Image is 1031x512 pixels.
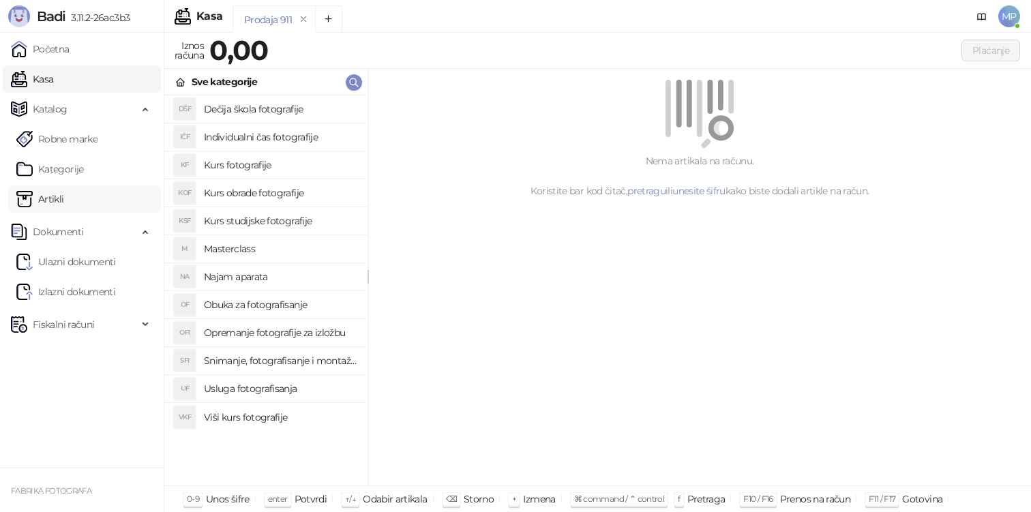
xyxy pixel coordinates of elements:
h4: Obuka za fotografisanje [204,294,357,316]
a: unesite šifru [672,185,726,197]
span: f [678,494,680,504]
div: Nema artikala na računu. Koristite bar kod čitač, ili kako biste dodali artikle na račun. [385,153,1015,198]
div: OF [174,294,196,316]
span: Dokumenti [33,218,83,245]
h4: Najam aparata [204,266,357,288]
a: Kategorije [16,155,84,183]
span: 3.11.2-26ac3b3 [65,12,130,24]
a: pretragu [627,185,666,197]
span: 0-9 [187,494,199,504]
div: KF [174,154,196,176]
span: ↑/↓ [345,494,356,504]
div: NA [174,266,196,288]
span: ⌘ command / ⌃ control [574,494,665,504]
div: IČF [174,126,196,148]
span: + [512,494,516,504]
div: Sve kategorije [192,74,257,89]
div: Odabir artikala [363,490,427,508]
span: F11 / F17 [869,494,895,504]
h4: Kurs studijske fotografije [204,210,357,232]
button: remove [295,14,312,25]
h4: Viši kurs fotografije [204,406,357,428]
div: Iznos računa [172,37,207,64]
div: Prodaja 911 [244,12,292,27]
a: Dokumentacija [971,5,993,27]
div: Potvrdi [295,490,327,508]
span: MP [998,5,1020,27]
button: Add tab [315,5,342,33]
div: KOF [174,182,196,204]
div: grid [164,95,368,485]
div: M [174,238,196,260]
div: Gotovina [902,490,942,508]
span: enter [268,494,288,504]
img: Logo [8,5,30,27]
h4: Individualni čas fotografije [204,126,357,148]
div: Prenos na račun [780,490,850,508]
h4: Kurs obrade fotografije [204,182,357,204]
h4: Masterclass [204,238,357,260]
span: Badi [37,8,65,25]
span: F10 / F16 [743,494,773,504]
h4: Kurs fotografije [204,154,357,176]
div: VKF [174,406,196,428]
div: UF [174,378,196,400]
div: SFI [174,350,196,372]
h4: Opremanje fotografije za izložbu [204,322,357,344]
a: Početna [11,35,70,63]
a: Izlazni dokumenti [16,278,115,305]
span: Fiskalni računi [33,311,94,338]
div: DŠF [174,98,196,120]
strong: 0,00 [209,33,268,67]
div: Kasa [196,11,222,22]
span: ⌫ [446,494,457,504]
small: FABRIKA FOTOGRAFA [11,486,91,496]
a: Robne marke [16,125,98,153]
h4: Snimanje, fotografisanje i montaža BTS za potrebe snimanja serije "Državni službenik 4" - 29.05-1... [204,350,357,372]
a: ArtikliArtikli [16,185,64,213]
button: Plaćanje [961,40,1020,61]
div: Unos šifre [206,490,250,508]
div: Izmena [523,490,555,508]
div: KSF [174,210,196,232]
span: Katalog [33,95,68,123]
div: OFI [174,322,196,344]
h4: Usluga fotografisanja [204,378,357,400]
a: Ulazni dokumentiUlazni dokumenti [16,248,116,275]
div: Storno [464,490,494,508]
h4: Dečija škola fotografije [204,98,357,120]
div: Pretraga [687,490,726,508]
a: Kasa [11,65,53,93]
